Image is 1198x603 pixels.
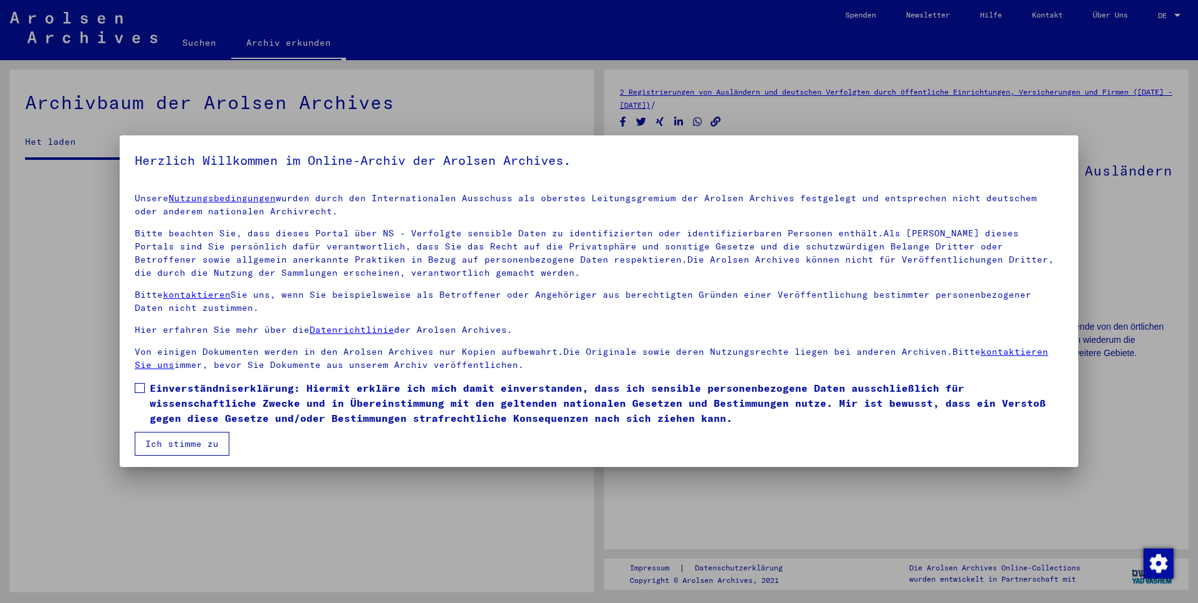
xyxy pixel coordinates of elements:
[1143,548,1174,579] img: Zustimmung ändern
[150,380,1063,426] span: Einverständniserklärung: Hiermit erkläre ich mich damit einverstanden, dass ich sensible personen...
[135,192,1063,218] p: Unsere wurden durch den Internationalen Ausschuss als oberstes Leitungsgremium der Arolsen Archiv...
[163,289,231,300] a: kontaktieren
[135,227,1063,280] p: Bitte beachten Sie, dass dieses Portal über NS - Verfolgte sensible Daten zu identifizierten oder...
[310,324,394,335] a: Datenrichtlinie
[135,150,1063,170] h5: Herzlich Willkommen im Online-Archiv der Arolsen Archives.
[169,192,276,204] a: Nutzungsbedingungen
[135,323,1063,337] p: Hier erfahren Sie mehr über die der Arolsen Archives.
[135,288,1063,315] p: Bitte Sie uns, wenn Sie beispielsweise als Betroffener oder Angehöriger aus berechtigten Gründen ...
[135,432,229,456] button: Ich stimme zu
[135,345,1063,372] p: Von einigen Dokumenten werden in den Arolsen Archives nur Kopien aufbewahrt.Die Originale sowie d...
